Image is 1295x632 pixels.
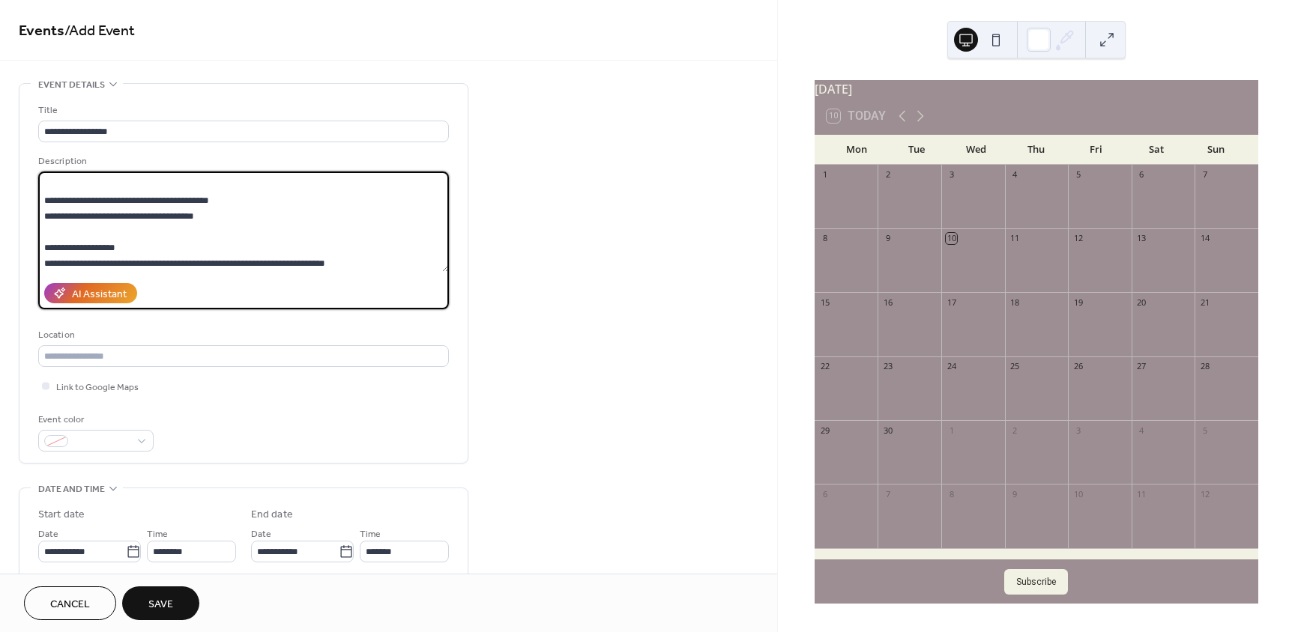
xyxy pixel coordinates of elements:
div: Thu [1006,135,1066,165]
button: Save [122,586,199,620]
div: 13 [1136,233,1147,244]
span: Time [147,526,168,542]
div: Sun [1186,135,1246,165]
div: 21 [1199,297,1210,308]
div: 5 [1072,169,1084,180]
div: AI Assistant [72,287,127,303]
div: Location [38,327,446,343]
div: Wed [947,135,1006,165]
button: AI Assistant [44,283,137,303]
div: Start date [38,507,85,523]
div: Mon [827,135,887,165]
div: 22 [819,361,830,372]
div: 8 [819,233,830,244]
span: Time [360,526,381,542]
div: Sat [1126,135,1186,165]
button: Cancel [24,586,116,620]
div: 28 [1199,361,1210,372]
div: 1 [819,169,830,180]
span: Date [251,526,271,542]
span: / Add Event [64,16,135,46]
div: End date [251,507,293,523]
div: 12 [1072,233,1084,244]
div: 16 [882,297,893,308]
div: 26 [1072,361,1084,372]
span: Save [148,597,173,613]
div: [DATE] [815,80,1258,98]
div: 3 [946,169,957,180]
div: 1 [946,425,957,436]
div: 23 [882,361,893,372]
div: 30 [882,425,893,436]
div: 29 [819,425,830,436]
div: 17 [946,297,957,308]
div: 11 [1136,488,1147,499]
div: 14 [1199,233,1210,244]
div: 6 [1136,169,1147,180]
span: Cancel [50,597,90,613]
div: 2 [1009,425,1021,436]
div: 3 [1072,425,1084,436]
span: Link to Google Maps [56,380,139,395]
div: 18 [1009,297,1021,308]
div: 7 [882,488,893,499]
div: 9 [882,233,893,244]
div: Description [38,154,446,169]
div: 12 [1199,488,1210,499]
div: 11 [1009,233,1021,244]
div: 7 [1199,169,1210,180]
div: 24 [946,361,957,372]
div: Fri [1066,135,1126,165]
div: 4 [1136,425,1147,436]
a: Events [19,16,64,46]
div: 20 [1136,297,1147,308]
div: 10 [946,233,957,244]
div: Tue [887,135,947,165]
div: 6 [819,488,830,499]
div: Event color [38,412,151,428]
div: 2 [882,169,893,180]
button: Subscribe [1004,569,1068,595]
div: 15 [819,297,830,308]
div: 4 [1009,169,1021,180]
div: 27 [1136,361,1147,372]
div: 5 [1199,425,1210,436]
div: Title [38,103,446,118]
div: 10 [1072,488,1084,499]
span: Date and time [38,481,105,497]
span: Event details [38,77,105,93]
span: Date [38,526,58,542]
div: 9 [1009,488,1021,499]
div: 25 [1009,361,1021,372]
div: 8 [946,488,957,499]
div: 19 [1072,297,1084,308]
